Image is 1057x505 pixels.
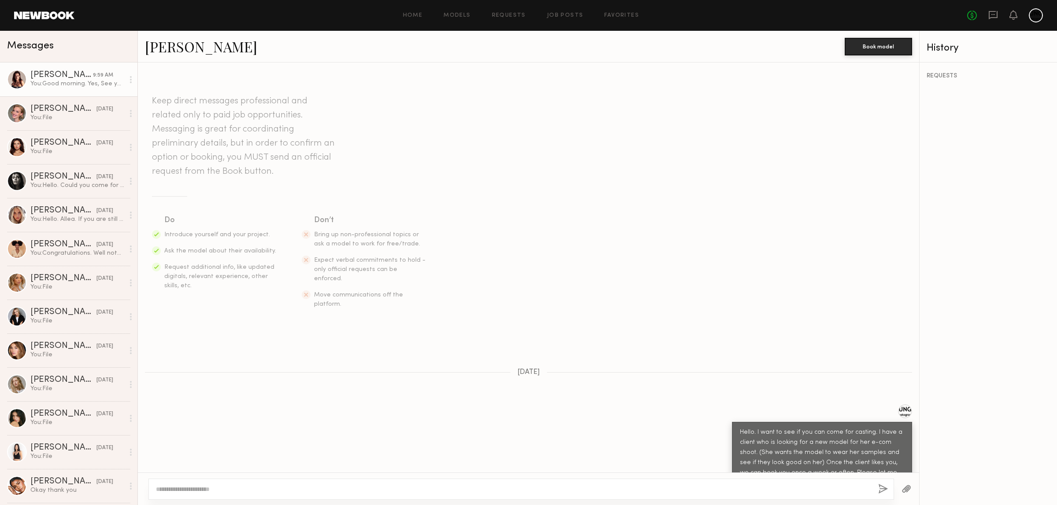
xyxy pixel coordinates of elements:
[30,443,96,452] div: [PERSON_NAME]
[145,37,257,56] a: [PERSON_NAME]
[30,283,124,291] div: You: File
[7,41,54,51] span: Messages
[30,181,124,190] div: You: Hello. Could you come for casting [DATE] afternoon around 2pm or [DATE] 11am? Please let me ...
[96,105,113,113] div: [DATE]
[547,13,584,18] a: Job Posts
[96,376,113,384] div: [DATE]
[30,477,96,486] div: [PERSON_NAME]
[96,410,113,418] div: [DATE]
[30,105,96,113] div: [PERSON_NAME]
[30,418,124,427] div: You: File
[443,13,470,18] a: Models
[604,13,639,18] a: Favorites
[30,172,96,181] div: [PERSON_NAME]
[30,410,96,418] div: [PERSON_NAME]
[164,214,277,227] div: Do
[927,43,1050,53] div: History
[30,351,124,359] div: You: File
[30,486,124,494] div: Okay thank you
[30,240,96,249] div: [PERSON_NAME]
[30,308,96,317] div: [PERSON_NAME]
[740,428,904,498] div: Hello. I want to see if you can come for casting. I have a client who is looking for a new model ...
[96,139,113,147] div: [DATE]
[96,274,113,283] div: [DATE]
[30,215,124,223] div: You: Hello. Allea. If you are still modeling in [GEOGRAPHIC_DATA], please let me know. Thank you.
[93,71,113,80] div: 9:59 AM
[30,139,96,147] div: [PERSON_NAME]
[96,342,113,351] div: [DATE]
[30,113,124,122] div: You: File
[403,13,423,18] a: Home
[845,42,912,50] a: Book model
[492,13,526,18] a: Requests
[927,73,1050,79] div: REQUESTS
[96,207,113,215] div: [DATE]
[30,249,124,257] div: You: Congratulations. Well noted about your rate.
[30,342,96,351] div: [PERSON_NAME]
[152,94,337,179] header: Keep direct messages professional and related only to paid job opportunities. Messaging is great ...
[845,38,912,55] button: Book model
[30,206,96,215] div: [PERSON_NAME]
[314,292,403,307] span: Move communications off the platform.
[164,232,270,238] span: Introduce yourself and your project.
[30,274,96,283] div: [PERSON_NAME]
[96,173,113,181] div: [DATE]
[314,232,420,247] span: Bring up non-professional topics or ask a model to work for free/trade.
[314,257,425,282] span: Expect verbal commitments to hold - only official requests can be enforced.
[30,147,124,156] div: You: File
[96,241,113,249] div: [DATE]
[30,452,124,461] div: You: File
[314,214,427,227] div: Don’t
[30,317,124,325] div: You: File
[30,71,93,80] div: [PERSON_NAME]
[164,248,276,254] span: Ask the model about their availability.
[96,308,113,317] div: [DATE]
[96,444,113,452] div: [DATE]
[96,478,113,486] div: [DATE]
[30,384,124,393] div: You: File
[517,369,540,376] span: [DATE]
[30,376,96,384] div: [PERSON_NAME]
[164,264,274,289] span: Request additional info, like updated digitals, relevant experience, other skills, etc.
[30,80,124,88] div: You: Good morning. Yes, See you soon!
